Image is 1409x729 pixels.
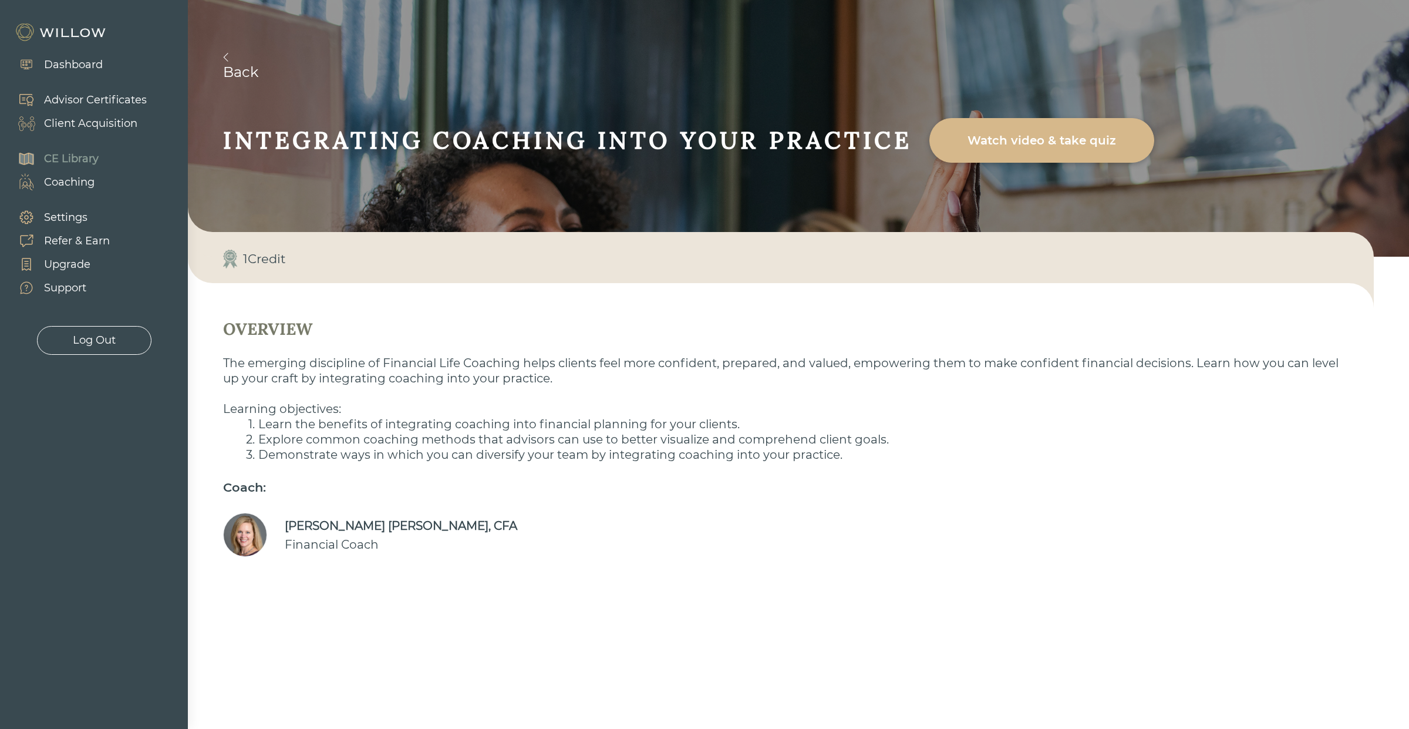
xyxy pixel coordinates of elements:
[223,318,1339,340] div: OVERVIEW
[241,447,1339,462] li: Demonstrate ways in which you can diversify your team by integrating coaching into your practice.
[44,210,87,226] div: Settings
[6,53,103,76] a: Dashboard
[943,124,1141,157] div: Watch video & take quiz
[223,478,1339,497] div: Coach:
[15,23,109,42] img: Willow
[44,57,103,73] div: Dashboard
[44,174,95,190] div: Coaching
[241,416,1339,432] li: Learn the benefits of integrating coaching into financial planning for your clients.
[285,519,517,533] b: [PERSON_NAME] [PERSON_NAME], CFA
[285,535,517,554] div: Financial Coach
[223,355,1339,386] p: The emerging discipline of Financial Life Coaching helps clients feel more confident, prepared, a...
[44,280,86,296] div: Support
[223,125,912,156] div: INTEGRATING COACHING INTO YOUR PRACTICE
[6,206,110,229] a: Settings
[44,257,90,273] div: Upgrade
[223,53,228,62] img: <
[6,88,147,112] a: Advisor Certificates
[6,170,99,194] a: Coaching
[6,229,110,253] a: Refer & Earn
[73,332,116,348] div: Log Out
[6,112,147,135] a: Client Acquisition
[241,432,1339,447] li: Explore common coaching methods that advisors can use to better visualize and comprehend client g...
[243,250,286,268] div: 1 Credit
[44,151,99,167] div: CE Library
[44,116,137,132] div: Client Acquisition
[44,92,147,108] div: Advisor Certificates
[44,233,110,249] div: Refer & Earn
[223,401,1339,416] p: Learning objectives:
[223,53,1409,80] a: Back
[6,147,99,170] a: CE Library
[6,253,110,276] a: Upgrade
